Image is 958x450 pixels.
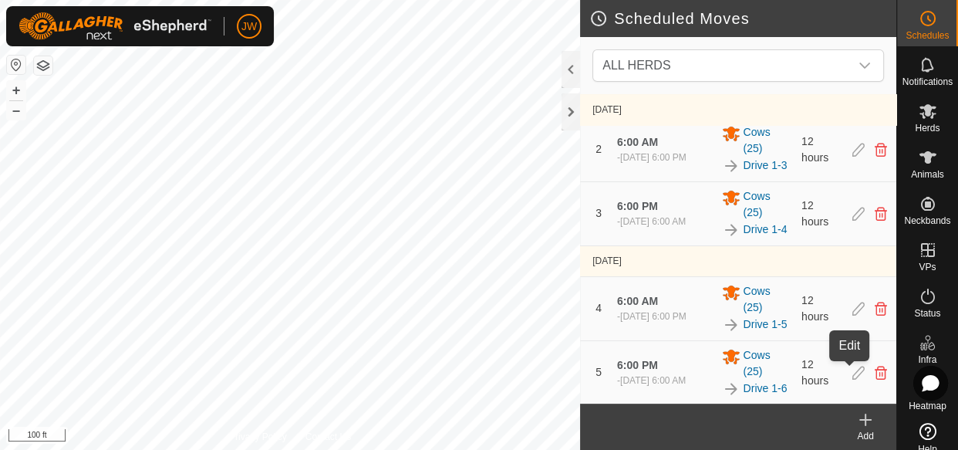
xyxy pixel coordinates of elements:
span: 12 hours [801,294,828,323]
span: [DATE] [592,104,622,115]
div: - [617,215,686,228]
a: Drive 1-6 [744,381,788,397]
span: 6:00 PM [617,359,658,371]
span: Infra [918,355,936,364]
button: – [7,101,25,120]
span: 12 hours [801,358,828,387]
img: To [722,316,740,334]
span: ALL HERDS [596,50,849,81]
a: Contact Us [305,430,351,444]
span: Schedules [906,31,949,40]
span: ALL HERDS [602,59,670,72]
a: Drive 1-5 [744,316,788,333]
button: + [7,81,25,100]
button: Map Layers [34,56,52,75]
span: Notifications [902,77,953,86]
span: Cows (25) [744,124,792,157]
span: Herds [915,123,939,133]
span: [DATE] [592,255,622,266]
h2: Scheduled Moves [589,9,896,28]
span: 6:00 AM [617,295,658,307]
img: To [722,157,740,175]
img: Gallagher Logo [19,12,211,40]
span: Cows (25) [744,347,792,380]
div: Add [835,429,896,443]
div: - [617,310,686,323]
div: dropdown trigger [849,50,880,81]
span: 5 [595,366,602,378]
span: VPs [919,262,936,272]
span: [DATE] 6:00 AM [620,216,686,227]
div: - [617,151,686,164]
span: 6:00 AM [617,136,658,148]
span: Animals [911,170,944,179]
a: Drive 1-3 [744,157,788,174]
span: Status [914,309,940,318]
span: 6:00 PM [617,200,658,212]
span: Neckbands [904,216,950,225]
span: JW [241,19,257,35]
span: [DATE] 6:00 PM [620,311,686,322]
a: Privacy Policy [229,430,287,444]
img: To [722,221,740,239]
div: - [617,374,686,387]
span: Cows (25) [744,283,792,316]
span: 2 [595,143,602,155]
span: 12 hours [801,199,828,228]
span: [DATE] 6:00 AM [620,375,686,386]
span: 3 [595,207,602,219]
a: Drive 1-4 [744,222,788,238]
span: [DATE] 6:00 PM [620,152,686,163]
span: Cows (25) [744,188,792,221]
span: 4 [595,302,602,314]
img: To [722,380,740,398]
span: 12 hours [801,135,828,164]
span: Heatmap [909,401,946,411]
button: Reset Map [7,56,25,74]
